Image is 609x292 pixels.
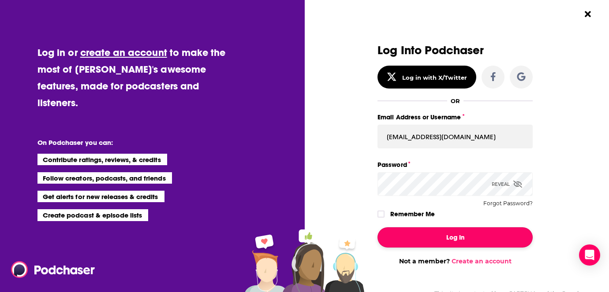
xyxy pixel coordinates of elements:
[451,97,460,104] div: OR
[492,172,522,196] div: Reveal
[37,172,172,184] li: Follow creators, podcasts, and friends
[377,125,533,148] input: Email Address or Username
[579,6,596,22] button: Close Button
[452,257,512,265] a: Create an account
[579,244,600,266] div: Open Intercom Messenger
[37,154,167,165] li: Contribute ratings, reviews, & credits
[11,261,89,278] a: Podchaser - Follow, Share and Rate Podcasts
[377,257,533,265] div: Not a member?
[377,66,476,89] button: Log in with X/Twitter
[37,138,214,147] li: On Podchaser you can:
[37,191,164,202] li: Get alerts for new releases & credits
[377,44,533,57] h3: Log Into Podchaser
[377,227,533,248] button: Log In
[377,111,533,123] label: Email Address or Username
[37,209,148,221] li: Create podcast & episode lists
[80,46,167,59] a: create an account
[390,208,435,220] label: Remember Me
[377,159,533,170] label: Password
[483,200,533,207] button: Forgot Password?
[402,74,467,81] div: Log in with X/Twitter
[11,261,96,278] img: Podchaser - Follow, Share and Rate Podcasts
